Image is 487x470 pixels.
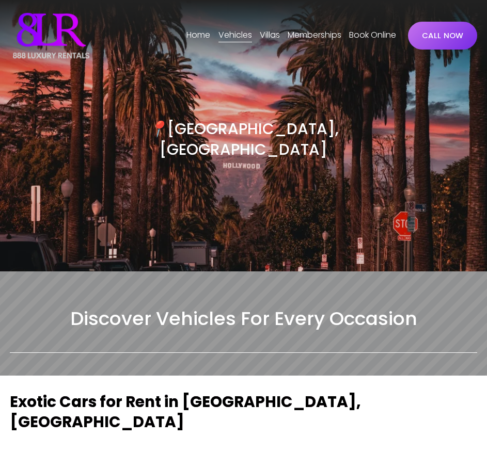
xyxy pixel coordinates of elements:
img: Luxury Car &amp; Home Rentals For Every Occasion [10,10,92,61]
span: Villas [260,28,280,43]
strong: Exotic Cars for Rent in [GEOGRAPHIC_DATA], [GEOGRAPHIC_DATA] [10,391,364,432]
em: 📍 [148,118,167,139]
span: Vehicles [218,28,252,43]
a: folder dropdown [260,27,280,44]
a: CALL NOW [408,22,477,50]
a: folder dropdown [218,27,252,44]
h3: [GEOGRAPHIC_DATA], [GEOGRAPHIC_DATA] [127,119,360,159]
h2: Discover Vehicles For Every Occasion [10,306,477,331]
a: Memberships [288,27,341,44]
a: Book Online [349,27,396,44]
a: Home [186,27,210,44]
